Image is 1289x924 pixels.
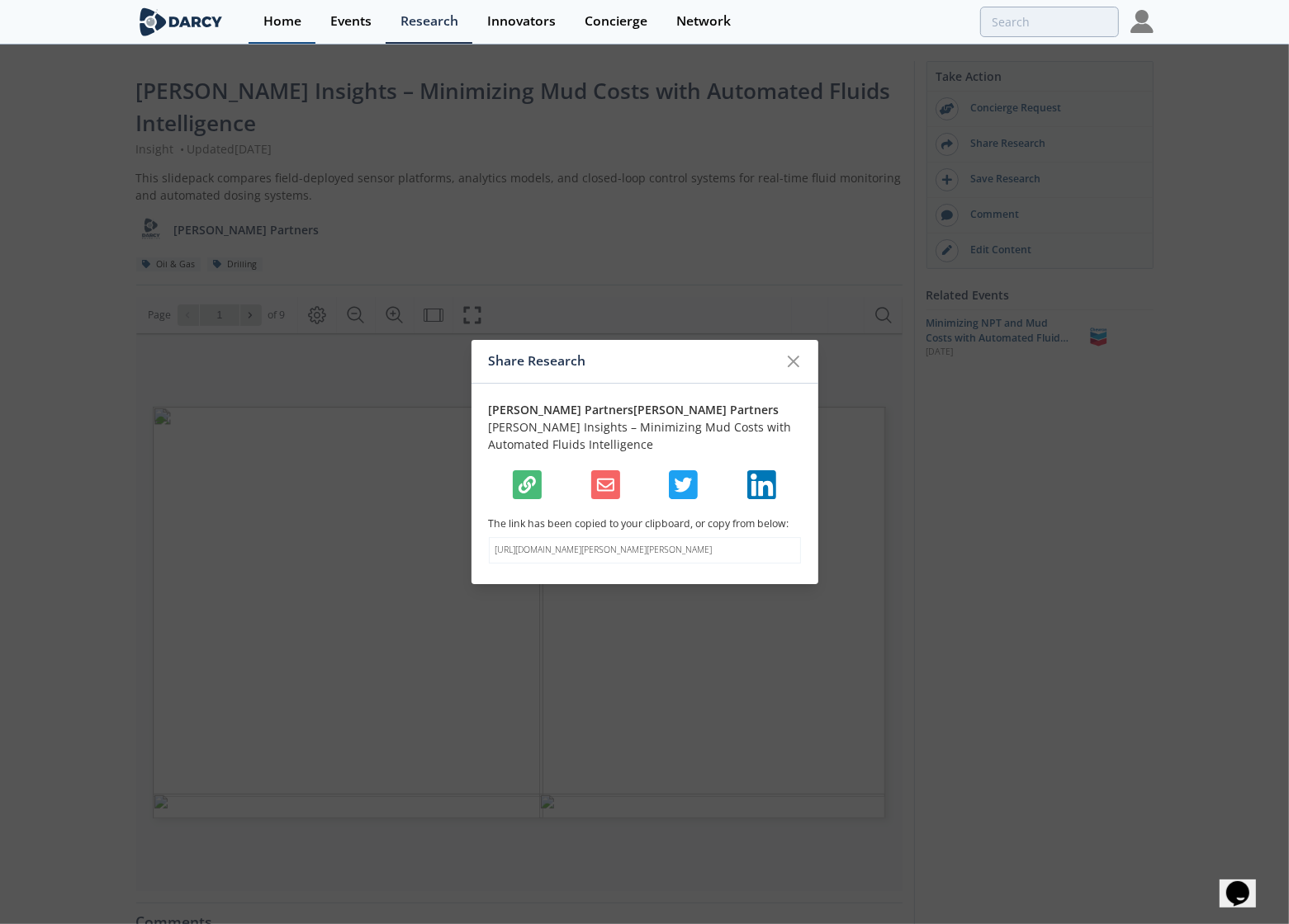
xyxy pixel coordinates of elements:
[747,470,776,499] img: Shares
[1130,10,1154,33] img: Profile
[669,470,698,499] img: Shares
[489,516,801,531] p: The link has been copied to your clipboard, or copy from below:
[585,15,647,28] div: Concierge
[489,346,779,377] div: Share Research
[489,418,801,453] p: [PERSON_NAME] Insights – Minimizing Mud Costs with Automated Fluids Intelligence
[489,401,801,418] p: [PERSON_NAME] Partners [PERSON_NAME] Partners
[495,544,794,558] p: [URL][DOMAIN_NAME][PERSON_NAME][PERSON_NAME]
[263,15,301,28] div: Home
[487,15,556,28] div: Innovators
[980,7,1119,37] input: Advanced Search
[330,15,372,28] div: Events
[400,15,458,28] div: Research
[1220,858,1272,907] iframe: chat widget
[136,7,226,36] img: logo-wide.svg
[676,15,731,28] div: Network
